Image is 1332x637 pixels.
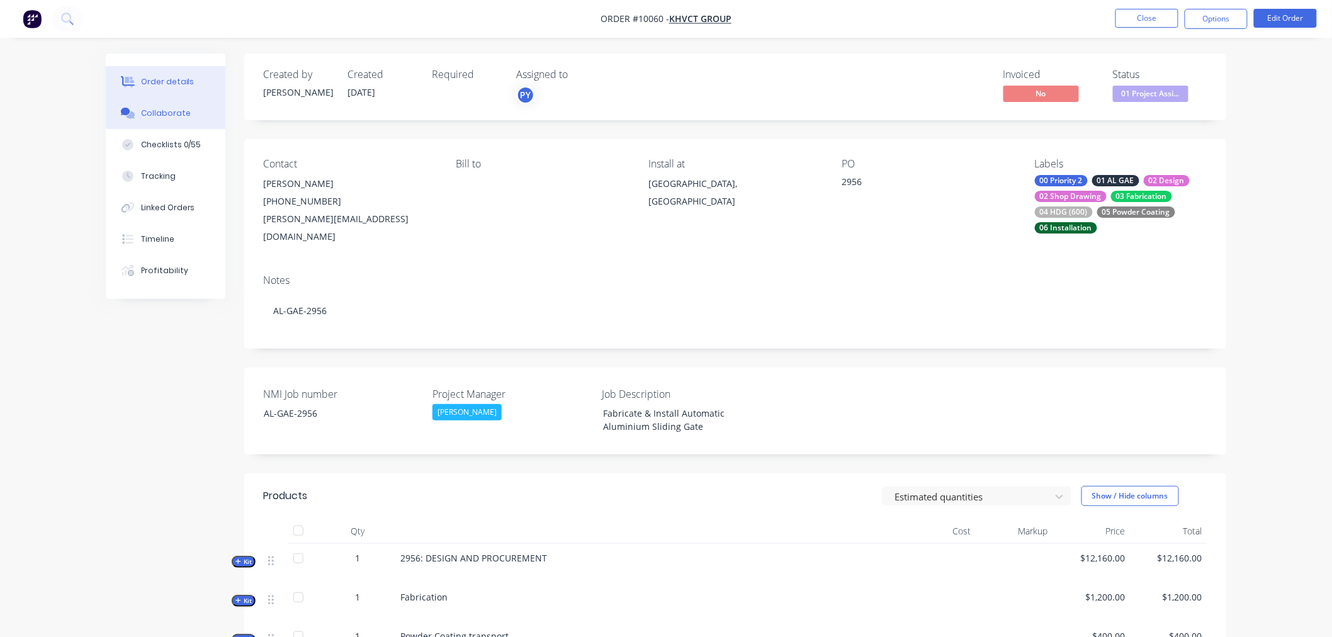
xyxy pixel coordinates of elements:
[141,171,176,182] div: Tracking
[263,175,436,245] div: [PERSON_NAME][PHONE_NUMBER][PERSON_NAME][EMAIL_ADDRESS][DOMAIN_NAME]
[141,265,188,276] div: Profitability
[235,557,252,567] span: Kit
[1115,9,1178,28] button: Close
[141,76,195,87] div: Order details
[141,234,174,245] div: Timeline
[1035,222,1097,234] div: 06 Installation
[355,551,360,565] span: 1
[1035,191,1107,202] div: 02 Shop Drawing
[649,175,821,210] div: [GEOGRAPHIC_DATA], [GEOGRAPHIC_DATA]
[516,86,535,104] button: PY
[842,158,1014,170] div: PO
[649,175,821,215] div: [GEOGRAPHIC_DATA], [GEOGRAPHIC_DATA]
[669,13,731,25] a: KHVCT Group
[141,139,201,150] div: Checklists 0/55
[432,69,501,81] div: Required
[141,108,191,119] div: Collaborate
[1092,175,1139,186] div: 01 AL GAE
[456,158,628,170] div: Bill to
[1058,551,1126,565] span: $12,160.00
[263,86,332,99] div: [PERSON_NAME]
[347,69,417,81] div: Created
[1185,9,1248,29] button: Options
[602,386,759,402] label: Job Description
[106,192,225,223] button: Linked Orders
[106,129,225,161] button: Checklists 0/55
[263,274,1207,286] div: Notes
[1035,175,1088,186] div: 00 Priority 2
[106,255,225,286] button: Profitability
[141,202,195,213] div: Linked Orders
[400,591,448,603] span: Fabrication
[1003,86,1079,101] span: No
[1035,206,1093,218] div: 04 HDG (600)
[106,98,225,129] button: Collaborate
[1035,158,1207,170] div: Labels
[1144,175,1190,186] div: 02 Design
[899,519,976,544] div: Cost
[106,161,225,192] button: Tracking
[1111,191,1172,202] div: 03 Fabrication
[254,404,412,422] div: AL-GAE-2956
[232,556,256,568] button: Kit
[263,193,436,210] div: [PHONE_NUMBER]
[649,158,821,170] div: Install at
[1081,486,1179,506] button: Show / Hide columns
[23,9,42,28] img: Factory
[232,595,256,607] button: Kit
[263,69,332,81] div: Created by
[320,519,395,544] div: Qty
[432,404,502,420] div: [PERSON_NAME]
[106,223,225,255] button: Timeline
[1136,551,1203,565] span: $12,160.00
[842,175,999,193] div: 2956
[347,86,375,98] span: [DATE]
[516,69,642,81] div: Assigned to
[106,66,225,98] button: Order details
[1136,590,1203,604] span: $1,200.00
[1113,69,1207,81] div: Status
[1254,9,1317,28] button: Edit Order
[235,596,252,606] span: Kit
[1058,590,1126,604] span: $1,200.00
[1113,86,1188,104] button: 01 Project Assi...
[355,590,360,604] span: 1
[432,386,590,402] label: Project Manager
[1097,206,1175,218] div: 05 Powder Coating
[976,519,1054,544] div: Markup
[400,552,547,564] span: 2956: DESIGN AND PROCUREMENT
[1003,69,1098,81] div: Invoiced
[1131,519,1208,544] div: Total
[263,175,436,193] div: [PERSON_NAME]
[1053,519,1131,544] div: Price
[1113,86,1188,101] span: 01 Project Assi...
[263,158,436,170] div: Contact
[593,404,750,436] div: Fabricate & Install Automatic Aluminium Sliding Gate
[601,13,669,25] span: Order #10060 -
[263,386,420,402] label: NMI Job number
[263,488,307,504] div: Products
[263,210,436,245] div: [PERSON_NAME][EMAIL_ADDRESS][DOMAIN_NAME]
[263,291,1207,330] div: AL-GAE-2956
